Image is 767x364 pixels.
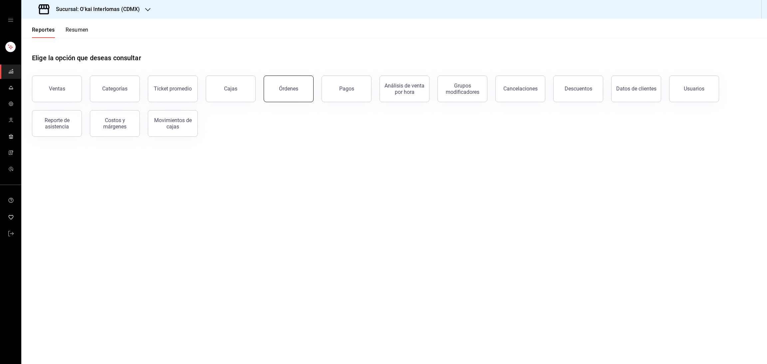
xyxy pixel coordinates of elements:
[8,17,13,23] button: open drawer
[32,27,55,38] button: Reportes
[380,76,429,102] button: Análisis de venta por hora
[495,76,545,102] button: Cancelaciones
[90,76,140,102] button: Categorías
[322,76,372,102] button: Pagos
[442,83,483,95] div: Grupos modificadores
[339,86,354,92] div: Pagos
[565,86,592,92] div: Descuentos
[90,110,140,137] button: Costos y márgenes
[553,76,603,102] button: Descuentos
[669,76,719,102] button: Usuarios
[49,86,65,92] div: Ventas
[32,53,141,63] h1: Elige la opción que deseas consultar
[503,86,538,92] div: Cancelaciones
[384,83,425,95] div: Análisis de venta por hora
[66,27,89,38] button: Resumen
[32,76,82,102] button: Ventas
[94,117,135,130] div: Costos y márgenes
[154,86,192,92] div: Ticket promedio
[152,117,193,130] div: Movimientos de cajas
[224,86,237,92] div: Cajas
[684,86,704,92] div: Usuarios
[32,27,89,38] div: navigation tabs
[36,117,78,130] div: Reporte de asistencia
[51,5,140,13] h3: Sucursal: O'kai Interlomas (CDMX)
[148,76,198,102] button: Ticket promedio
[264,76,314,102] button: Órdenes
[279,86,298,92] div: Órdenes
[616,86,656,92] div: Datos de clientes
[206,76,256,102] button: Cajas
[437,76,487,102] button: Grupos modificadores
[32,110,82,137] button: Reporte de asistencia
[611,76,661,102] button: Datos de clientes
[102,86,128,92] div: Categorías
[148,110,198,137] button: Movimientos de cajas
